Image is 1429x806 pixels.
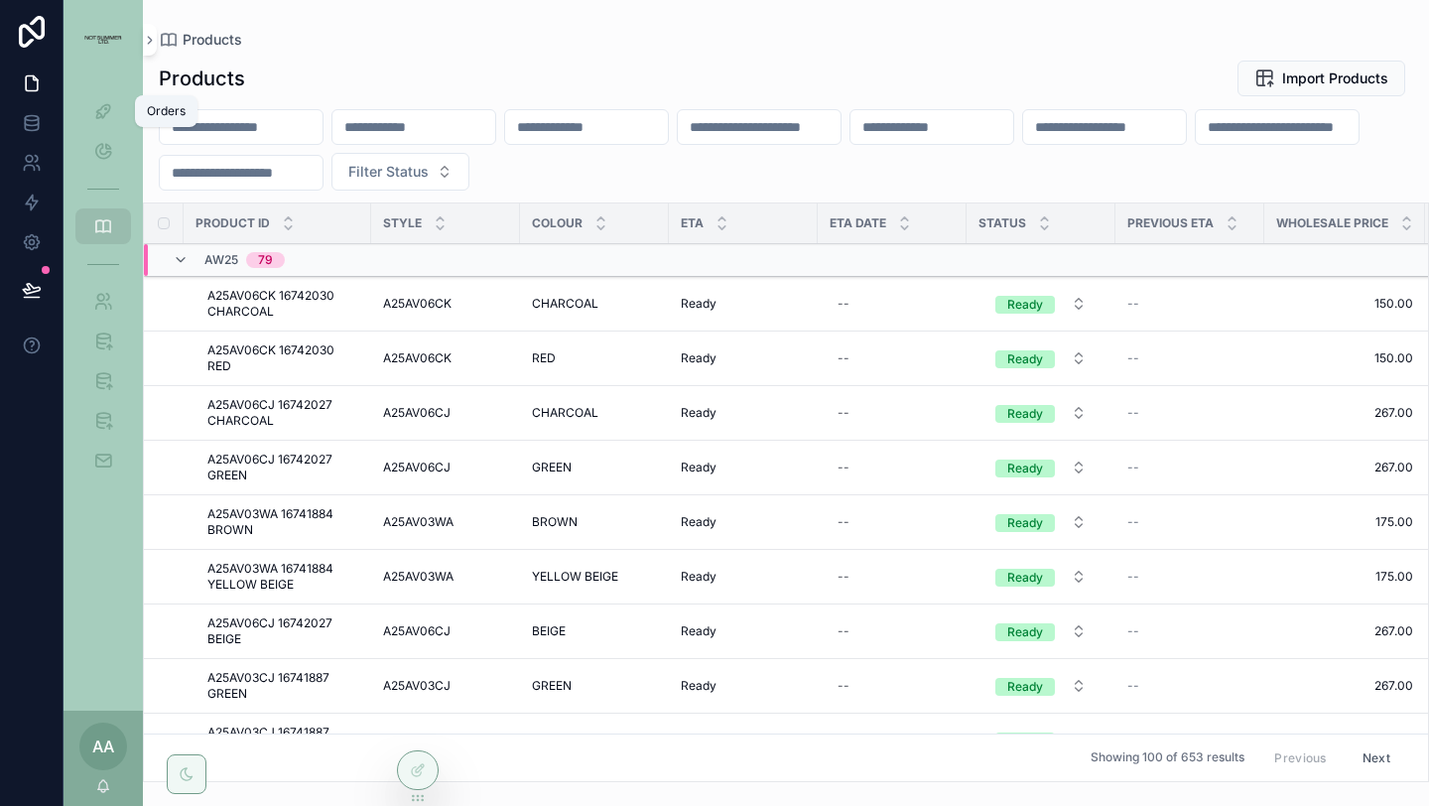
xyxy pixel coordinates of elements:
div: scrollable content [64,79,143,504]
div: Ready [1007,350,1043,368]
span: AW25 [204,252,238,268]
div: Ready [1007,296,1043,314]
span: Ready [681,623,716,639]
div: Ready [1007,569,1043,587]
button: Select Button [979,613,1103,649]
span: A25AV06CK [383,296,452,312]
span: CHARCOAL [532,405,598,421]
span: Ready [681,460,716,475]
div: -- [838,733,849,748]
button: Next [1349,742,1404,773]
span: CHARCOAL [532,733,598,748]
span: -- [1127,569,1139,585]
span: A25AV03WA [383,569,454,585]
span: A25AV03WA 16741884 YELLOW BEIGE [207,561,359,593]
span: Product ID [195,215,270,231]
span: -- [1127,405,1139,421]
a: Products [159,30,242,50]
span: Showing 100 of 653 results [1091,750,1244,766]
div: Ready [1007,460,1043,477]
button: Select Button [979,340,1103,376]
span: CHARCOAL [532,296,598,312]
span: A25AV06CK 16742030 CHARCOAL [207,288,359,320]
div: Ready [1007,733,1043,750]
span: Ready [681,678,716,694]
span: BEIGE [532,623,566,639]
span: Ready [681,514,716,530]
span: A25AV03CJ [383,733,451,748]
span: Filter Status [348,162,429,182]
span: RED [532,350,556,366]
div: -- [838,405,849,421]
span: A25AV06CJ 16742027 GREEN [207,452,359,483]
span: A25AV06CJ [383,405,451,421]
span: 267.00 [1276,460,1413,475]
span: -- [1127,678,1139,694]
span: -- [1127,514,1139,530]
span: A25AV03CJ 16741887 CHARCOAL [207,725,359,756]
span: -- [1127,296,1139,312]
span: Ready [681,405,716,421]
span: -- [1127,460,1139,475]
span: ETA [681,215,704,231]
button: Select Button [979,723,1103,758]
img: App logo [75,36,131,45]
span: A25AV03WA [383,514,454,530]
span: -- [1127,350,1139,366]
span: GREEN [532,460,572,475]
span: GREEN [532,678,572,694]
button: Select Button [979,559,1103,595]
button: Select Button [979,395,1103,431]
button: Import Products [1237,61,1405,96]
span: A25AV06CJ [383,623,451,639]
div: Ready [1007,678,1043,696]
div: Orders [147,103,186,119]
span: Wholesale Price [1276,215,1388,231]
button: Select Button [331,153,469,191]
span: A25AV06CK [383,350,452,366]
button: Select Button [979,450,1103,485]
span: 175.00 [1276,514,1413,530]
span: A25AV06CK 16742030 RED [207,342,359,374]
span: A25AV03CJ 16741887 GREEN [207,670,359,702]
span: 150.00 [1276,296,1413,312]
div: Ready [1007,514,1043,532]
span: A25AV06CJ [383,460,451,475]
span: -- [1127,733,1139,748]
span: Previous ETA [1127,215,1214,231]
span: Ready [681,296,716,312]
span: AA [92,735,114,758]
span: Colour [532,215,583,231]
button: Select Button [979,286,1103,322]
div: -- [838,678,849,694]
span: 267.00 [1276,405,1413,421]
div: -- [838,569,849,585]
span: BROWN [532,514,578,530]
span: A25AV03WA 16741884 BROWN [207,506,359,538]
span: YELLOW BEIGE [532,569,618,585]
span: A25AV06CJ 16742027 BEIGE [207,615,359,647]
span: ETA Date [830,215,886,231]
div: -- [838,350,849,366]
span: Products [183,30,242,50]
h1: Products [159,65,245,92]
span: A25AV03CJ [383,678,451,694]
div: -- [838,623,849,639]
div: -- [838,296,849,312]
span: Ready [681,569,716,585]
span: Import Products [1282,68,1388,88]
div: Ready [1007,623,1043,641]
span: Ready [681,733,716,748]
span: 150.00 [1276,350,1413,366]
button: Select Button [979,504,1103,540]
div: -- [838,514,849,530]
div: -- [838,460,849,475]
span: 267.00 [1276,733,1413,748]
span: A25AV06CJ 16742027 CHARCOAL [207,397,359,429]
div: 79 [258,252,273,268]
button: Select Button [979,668,1103,704]
span: Ready [681,350,716,366]
span: Style [383,215,422,231]
span: 175.00 [1276,569,1413,585]
div: Ready [1007,405,1043,423]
